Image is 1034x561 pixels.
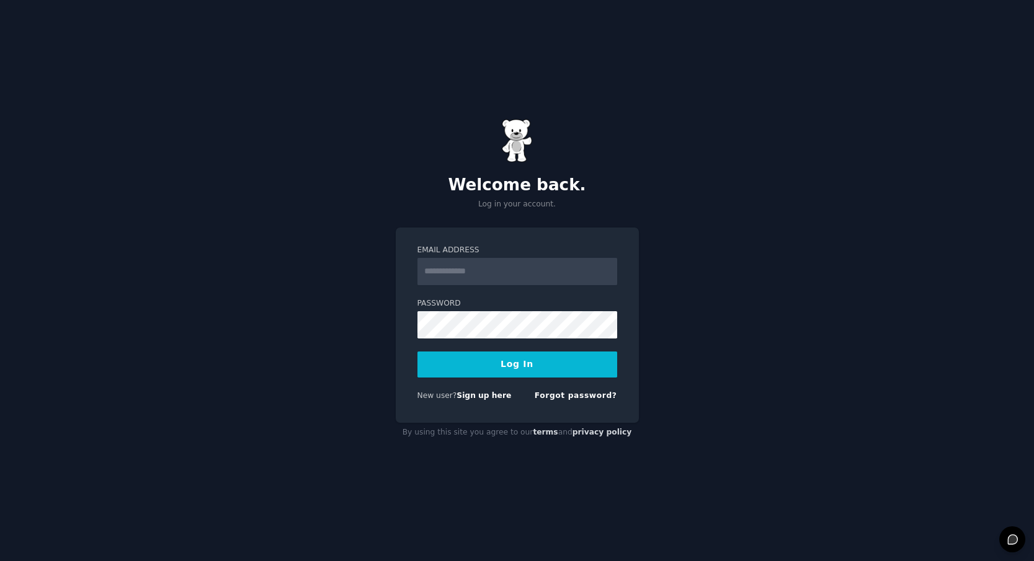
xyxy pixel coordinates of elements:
button: Log In [417,351,617,378]
img: Gummy Bear [502,119,533,162]
a: Sign up here [457,391,511,400]
label: Email Address [417,245,617,256]
span: New user? [417,391,457,400]
div: By using this site you agree to our and [396,423,639,443]
p: Log in your account. [396,199,639,210]
h2: Welcome back. [396,175,639,195]
a: privacy policy [573,428,632,436]
a: terms [533,428,558,436]
a: Forgot password? [535,391,617,400]
label: Password [417,298,617,309]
